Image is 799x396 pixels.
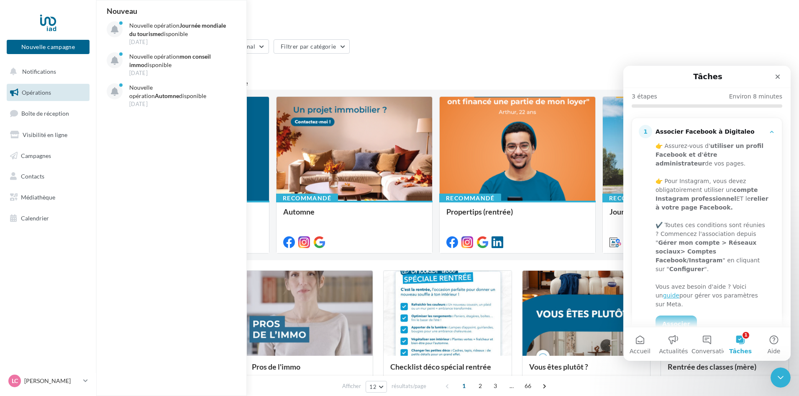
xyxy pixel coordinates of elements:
div: Recommandé [602,194,664,203]
span: 1 [457,379,471,393]
iframe: Intercom live chat [771,368,791,388]
span: Contacts [21,173,44,180]
span: Opérations [22,89,51,96]
a: Opérations [5,84,91,101]
a: Visibilité en ligne [5,126,91,144]
span: 12 [369,383,376,390]
button: 12 [366,381,387,393]
a: Médiathèque [5,189,91,206]
span: résultats/page [392,382,426,390]
button: Nouvelle campagne [7,40,90,54]
button: Filtrer par catégorie [274,39,350,54]
div: Checklist déco spécial rentrée [390,362,504,379]
div: Automne [283,207,425,224]
span: Visibilité en ligne [23,131,67,138]
span: LC [12,377,18,385]
div: 6 opérations recommandées par votre enseigne [106,80,776,86]
iframe: Intercom live chat [623,66,791,361]
p: [PERSON_NAME] [24,377,80,385]
a: Contacts [5,168,91,185]
span: Médiathèque [21,194,55,201]
a: Campagnes [5,147,91,165]
div: Vous êtes plutôt ? [529,362,643,379]
span: Campagnes [21,152,51,159]
a: Calendrier [5,210,91,227]
div: Journée mondiale du tourisme [609,207,752,224]
span: 3 [489,379,502,393]
span: 2 [474,379,487,393]
span: Calendrier [21,215,49,222]
div: Pros de l'immo [252,362,366,379]
a: Boîte de réception [5,104,91,122]
span: 66 [521,379,535,393]
div: Opérations marketing [106,13,789,26]
a: LC [PERSON_NAME] [7,373,90,389]
span: Afficher [342,382,361,390]
div: Rentrée des classes (mère) [668,362,782,379]
div: Recommandé [276,194,338,203]
span: Boîte de réception [21,110,69,117]
div: Propertips (rentrée) [446,207,589,224]
button: Notifications [5,63,88,80]
div: Recommandé [439,194,501,203]
span: ... [505,379,518,393]
span: Notifications [22,68,56,75]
